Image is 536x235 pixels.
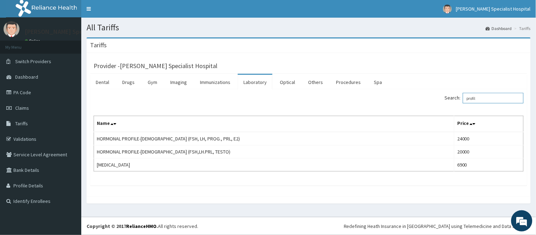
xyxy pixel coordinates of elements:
td: HORMONAL PROFILE-[DEMOGRAPHIC_DATA] (FSH, LH, PROG., PRL, E2) [94,132,454,145]
label: Search: [445,93,524,103]
h3: Tariffs [90,42,107,48]
th: Name [94,116,454,132]
a: Drugs [117,75,140,90]
div: Redefining Heath Insurance in [GEOGRAPHIC_DATA] using Telemedicine and Data Science! [344,223,531,230]
img: User Image [443,5,452,13]
span: Switch Providers [15,58,51,65]
span: We're online! [41,72,98,143]
a: Dashboard [486,25,512,31]
a: Optical [274,75,301,90]
h3: Provider - [PERSON_NAME] Specialist Hospital [94,63,217,69]
td: 20000 [454,145,524,158]
a: Immunizations [194,75,236,90]
span: Dashboard [15,74,38,80]
a: Spa [369,75,388,90]
a: Procedures [330,75,367,90]
td: HORMONAL PROFILE-[DEMOGRAPHIC_DATA] (FSH,LH.PRL, TESTO) [94,145,454,158]
textarea: Type your message and hit 'Enter' [4,158,135,183]
span: Claims [15,105,29,111]
div: Chat with us now [37,40,119,49]
a: RelianceHMO [126,223,157,229]
a: Gym [142,75,163,90]
a: Dental [90,75,115,90]
td: [MEDICAL_DATA] [94,158,454,171]
h1: All Tariffs [87,23,531,32]
li: Tariffs [513,25,531,31]
div: Minimize live chat window [116,4,133,20]
td: 6900 [454,158,524,171]
a: Online [25,38,42,43]
p: [PERSON_NAME] Specialist Hospital [25,29,124,35]
span: [PERSON_NAME] Specialist Hospital [456,6,531,12]
footer: All rights reserved. [81,217,536,235]
th: Price [454,116,524,132]
td: 24000 [454,132,524,145]
a: Others [302,75,329,90]
img: d_794563401_company_1708531726252_794563401 [13,35,29,53]
a: Laboratory [238,75,272,90]
a: Imaging [165,75,193,90]
img: User Image [4,21,19,37]
input: Search: [463,93,524,103]
span: Tariffs [15,120,28,127]
strong: Copyright © 2017 . [87,223,158,229]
